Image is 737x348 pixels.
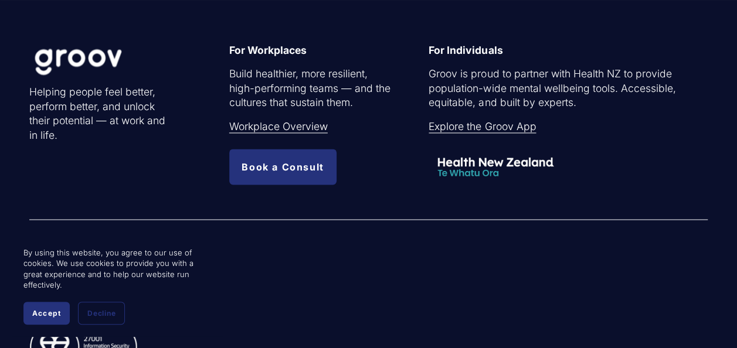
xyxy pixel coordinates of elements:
a: Workplace Overview [229,120,328,134]
a: Book a Consult [229,149,337,185]
span: Decline [87,309,116,318]
strong: For Individuals [429,44,502,56]
strong: For Workplaces [229,44,307,56]
p: Build healthier, more resilient, high-performing teams — and the cultures that sustain them. [229,67,394,110]
span: Accept [32,309,61,318]
p: Helping people feel better, perform better, and unlock their potential — at work and in life. [29,85,165,142]
a: Explore the Groov App [429,120,536,134]
button: Accept [23,302,70,325]
p: Groov is proud to partner with Health NZ to provide population-wide mental wellbeing tools. Acces... [429,67,679,110]
p: By using this website, you agree to our use of cookies. We use cookies to provide you with a grea... [23,247,211,290]
button: Decline [78,302,125,325]
section: Cookie banner [12,236,223,336]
